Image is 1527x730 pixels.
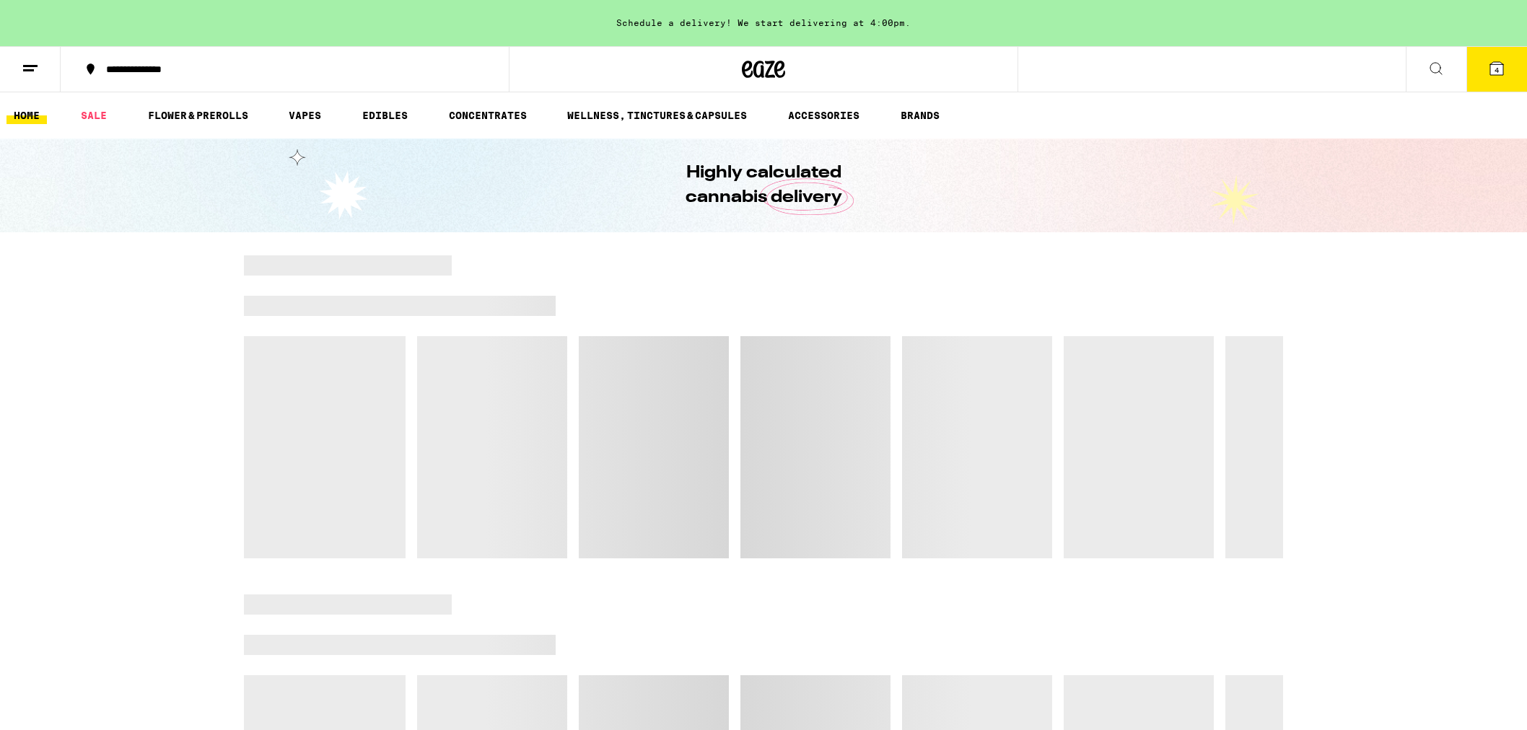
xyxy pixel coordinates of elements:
a: SALE [74,107,114,124]
a: FLOWER & PREROLLS [141,107,255,124]
a: ACCESSORIES [781,107,867,124]
a: WELLNESS, TINCTURES & CAPSULES [560,107,754,124]
a: CONCENTRATES [442,107,534,124]
a: EDIBLES [355,107,415,124]
a: VAPES [281,107,328,124]
a: HOME [6,107,47,124]
button: 4 [1466,47,1527,92]
a: BRANDS [893,107,947,124]
span: 4 [1495,66,1499,74]
h1: Highly calculated cannabis delivery [644,161,883,210]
